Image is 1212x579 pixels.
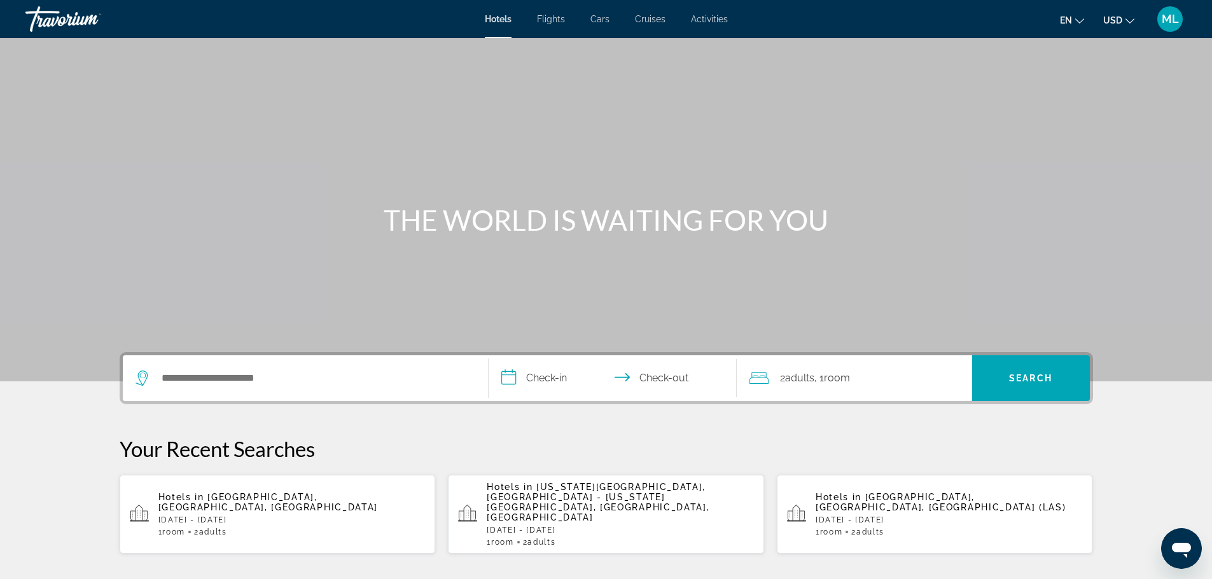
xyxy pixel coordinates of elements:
[487,482,709,522] span: [US_STATE][GEOGRAPHIC_DATA], [GEOGRAPHIC_DATA] - [US_STATE][GEOGRAPHIC_DATA], [GEOGRAPHIC_DATA], ...
[816,492,1066,512] span: [GEOGRAPHIC_DATA], [GEOGRAPHIC_DATA], [GEOGRAPHIC_DATA] (LAS)
[487,538,513,547] span: 1
[158,528,185,536] span: 1
[816,515,1083,524] p: [DATE] - [DATE]
[824,372,850,384] span: Room
[162,528,185,536] span: Room
[523,538,556,547] span: 2
[1161,528,1202,569] iframe: Button to launch messaging window
[851,528,884,536] span: 2
[590,14,609,24] a: Cars
[199,528,227,536] span: Adults
[25,3,153,36] a: Travorium
[972,355,1090,401] button: Search
[537,14,565,24] a: Flights
[120,436,1093,461] p: Your Recent Searches
[635,14,665,24] a: Cruises
[1060,11,1084,29] button: Change language
[368,203,845,236] h1: THE WORLD IS WAITING FOR YOU
[816,528,842,536] span: 1
[158,492,204,502] span: Hotels in
[777,474,1093,554] button: Hotels in [GEOGRAPHIC_DATA], [GEOGRAPHIC_DATA], [GEOGRAPHIC_DATA] (LAS)[DATE] - [DATE]1Room2Adults
[1103,11,1134,29] button: Change currency
[737,355,972,401] button: Travelers: 2 adults, 0 children
[1060,15,1072,25] span: en
[780,369,814,387] span: 2
[448,474,764,554] button: Hotels in [US_STATE][GEOGRAPHIC_DATA], [GEOGRAPHIC_DATA] - [US_STATE][GEOGRAPHIC_DATA], [GEOGRAPH...
[489,355,737,401] button: Select check in and out date
[123,355,1090,401] div: Search widget
[120,474,436,554] button: Hotels in [GEOGRAPHIC_DATA], [GEOGRAPHIC_DATA], [GEOGRAPHIC_DATA][DATE] - [DATE]1Room2Adults
[1162,13,1179,25] span: ML
[814,369,850,387] span: , 1
[160,369,469,388] input: Search hotel destination
[1009,373,1052,383] span: Search
[487,526,754,535] p: [DATE] - [DATE]
[856,528,884,536] span: Adults
[158,492,378,512] span: [GEOGRAPHIC_DATA], [GEOGRAPHIC_DATA], [GEOGRAPHIC_DATA]
[527,538,555,547] span: Adults
[158,515,426,524] p: [DATE] - [DATE]
[816,492,861,502] span: Hotels in
[491,538,514,547] span: Room
[1103,15,1122,25] span: USD
[1153,6,1187,32] button: User Menu
[487,482,533,492] span: Hotels in
[485,14,512,24] a: Hotels
[194,528,227,536] span: 2
[820,528,843,536] span: Room
[785,372,814,384] span: Adults
[691,14,728,24] a: Activities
